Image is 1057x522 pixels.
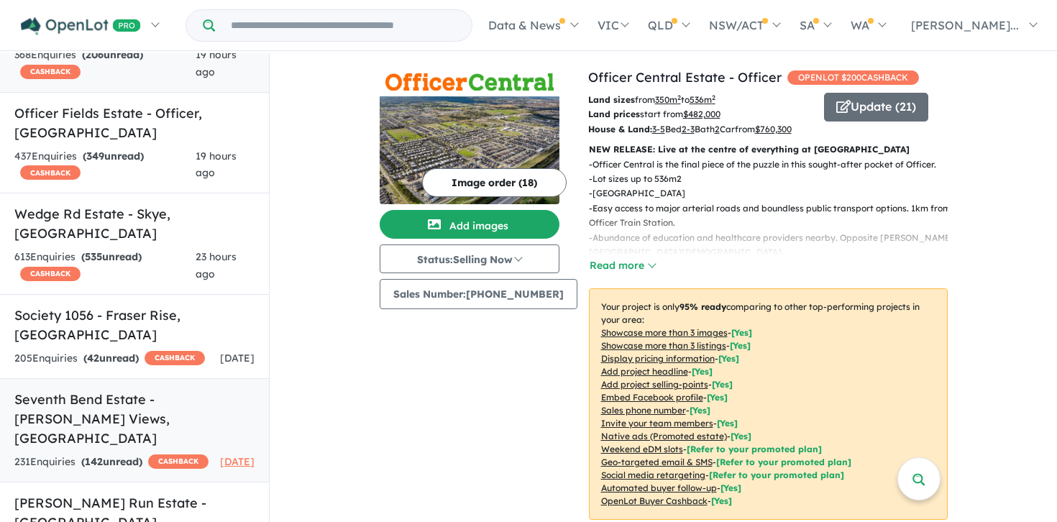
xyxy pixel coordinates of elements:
[20,165,81,180] span: CASHBACK
[709,470,844,480] span: [Refer to your promoted plan]
[711,495,732,506] span: [Yes]
[720,482,741,493] span: [Yes]
[601,379,708,390] u: Add project selling-points
[380,279,577,309] button: Sales Number:[PHONE_NUMBER]
[589,186,959,201] p: - [GEOGRAPHIC_DATA]
[707,392,728,403] span: [ Yes ]
[82,48,143,61] strong: ( unread)
[911,18,1019,32] span: [PERSON_NAME]...
[715,124,720,134] u: 2
[601,482,717,493] u: Automated buyer follow-up
[196,150,237,180] span: 19 hours ago
[589,172,959,186] p: - Lot sizes up to 536m2
[690,405,710,416] span: [ Yes ]
[380,210,559,239] button: Add images
[385,73,554,90] img: Officer Central Estate - Officer Logo
[755,124,792,134] u: $ 760,300
[85,455,103,468] span: 142
[588,122,813,137] p: Bed Bath Car from
[81,455,142,468] strong: ( unread)
[589,231,959,260] p: - Abundance of education and healthcare providers nearby. Opposite [PERSON_NAME][GEOGRAPHIC_DATA]...
[588,124,652,134] b: House & Land:
[148,454,209,469] span: CASHBACK
[601,366,688,377] u: Add project headline
[14,350,205,367] div: 205 Enquir ies
[601,444,683,454] u: Weekend eDM slots
[14,148,196,183] div: 437 Enquir ies
[83,352,139,365] strong: ( unread)
[692,366,713,377] span: [ Yes ]
[589,257,656,274] button: Read more
[81,250,142,263] strong: ( unread)
[589,142,948,157] p: NEW RELEASE: Live at the centre of everything at [GEOGRAPHIC_DATA]
[14,204,255,243] h5: Wedge Rd Estate - Skye , [GEOGRAPHIC_DATA]
[588,93,813,107] p: from
[601,418,713,429] u: Invite your team members
[220,352,255,365] span: [DATE]
[20,65,81,79] span: CASHBACK
[86,48,104,61] span: 206
[588,107,813,122] p: start from
[730,340,751,351] span: [ Yes ]
[196,48,237,78] span: 19 hours ago
[677,93,681,101] sup: 2
[380,68,559,204] a: Officer Central Estate - Officer LogoOfficer Central Estate - Officer
[85,250,102,263] span: 535
[682,124,695,134] u: 2-3
[588,109,640,119] b: Land prices
[718,353,739,364] span: [ Yes ]
[824,93,928,122] button: Update (21)
[422,168,567,197] button: Image order (18)
[380,96,559,204] img: Officer Central Estate - Officer
[712,93,715,101] sup: 2
[588,94,635,105] b: Land sizes
[731,431,751,441] span: [Yes]
[601,470,705,480] u: Social media retargeting
[14,454,209,471] div: 231 Enquir ies
[681,94,715,105] span: to
[589,157,959,172] p: - Officer Central is the final piece of the puzzle in this sought-after pocket of Officer.
[14,249,196,283] div: 613 Enquir ies
[655,94,681,105] u: 350 m
[601,353,715,364] u: Display pricing information
[14,306,255,344] h5: Society 1056 - Fraser Rise , [GEOGRAPHIC_DATA]
[588,69,782,86] a: Officer Central Estate - Officer
[220,455,255,468] span: [DATE]
[14,390,255,448] h5: Seventh Bend Estate - [PERSON_NAME] Views , [GEOGRAPHIC_DATA]
[14,47,196,81] div: 368 Enquir ies
[690,94,715,105] u: 536 m
[87,352,99,365] span: 42
[380,244,559,273] button: Status:Selling Now
[787,70,919,85] span: OPENLOT $ 200 CASHBACK
[145,351,205,365] span: CASHBACK
[601,431,727,441] u: Native ads (Promoted estate)
[218,10,469,41] input: Try estate name, suburb, builder or developer
[83,150,144,162] strong: ( unread)
[14,104,255,142] h5: Officer Fields Estate - Officer , [GEOGRAPHIC_DATA]
[716,457,851,467] span: [Refer to your promoted plan]
[731,327,752,338] span: [ Yes ]
[601,392,703,403] u: Embed Facebook profile
[589,288,948,520] p: Your project is only comparing to other top-performing projects in your area: - - - - - - - - - -...
[683,109,720,119] u: $ 482,000
[589,201,959,231] p: - Easy access to major arterial roads and boundless public transport options. 1km from Officer Tr...
[196,250,237,280] span: 23 hours ago
[601,457,713,467] u: Geo-targeted email & SMS
[20,267,81,281] span: CASHBACK
[687,444,822,454] span: [Refer to your promoted plan]
[601,405,686,416] u: Sales phone number
[601,327,728,338] u: Showcase more than 3 images
[652,124,665,134] u: 3-5
[717,418,738,429] span: [ Yes ]
[601,340,726,351] u: Showcase more than 3 listings
[86,150,104,162] span: 349
[679,301,726,312] b: 95 % ready
[601,495,708,506] u: OpenLot Buyer Cashback
[712,379,733,390] span: [ Yes ]
[21,17,141,35] img: Openlot PRO Logo White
